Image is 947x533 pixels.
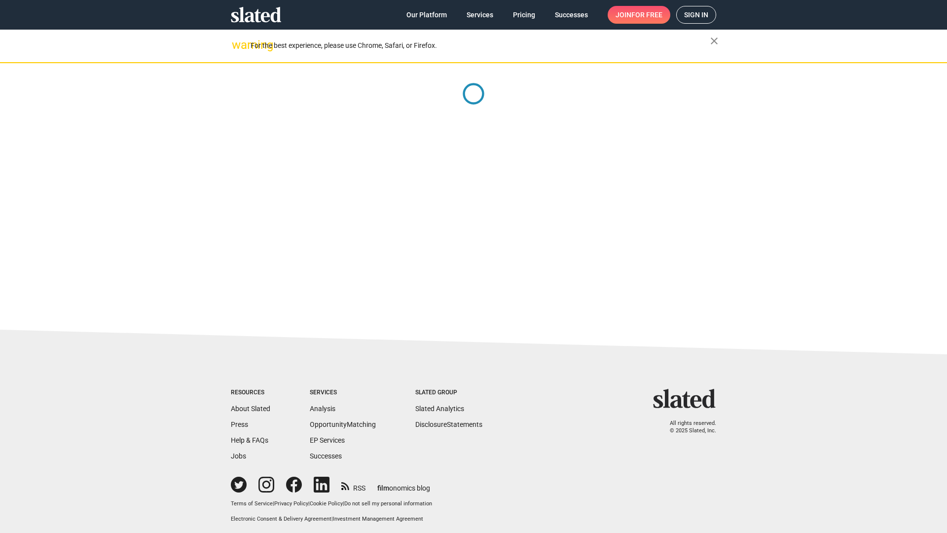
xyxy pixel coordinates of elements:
[513,6,535,24] span: Pricing
[659,420,716,434] p: All rights reserved. © 2025 Slated, Inc.
[406,6,447,24] span: Our Platform
[399,6,455,24] a: Our Platform
[274,500,308,507] a: Privacy Policy
[344,500,432,508] button: Do not sell my personal information
[231,436,268,444] a: Help & FAQs
[547,6,596,24] a: Successes
[231,389,270,397] div: Resources
[231,420,248,428] a: Press
[555,6,588,24] span: Successes
[505,6,543,24] a: Pricing
[308,500,310,507] span: |
[377,484,389,492] span: film
[310,405,335,413] a: Analysis
[616,6,662,24] span: Join
[415,405,464,413] a: Slated Analytics
[231,405,270,413] a: About Slated
[708,35,720,47] mat-icon: close
[377,476,430,493] a: filmonomics blog
[310,452,342,460] a: Successes
[251,39,710,52] div: For the best experience, please use Chrome, Safari, or Firefox.
[310,436,345,444] a: EP Services
[343,500,344,507] span: |
[310,389,376,397] div: Services
[676,6,716,24] a: Sign in
[310,420,376,428] a: OpportunityMatching
[231,516,331,522] a: Electronic Consent & Delivery Agreement
[331,516,333,522] span: |
[467,6,493,24] span: Services
[231,452,246,460] a: Jobs
[415,420,482,428] a: DisclosureStatements
[684,6,708,23] span: Sign in
[631,6,662,24] span: for free
[273,500,274,507] span: |
[341,478,365,493] a: RSS
[459,6,501,24] a: Services
[231,500,273,507] a: Terms of Service
[232,39,244,51] mat-icon: warning
[415,389,482,397] div: Slated Group
[333,516,423,522] a: Investment Management Agreement
[310,500,343,507] a: Cookie Policy
[608,6,670,24] a: Joinfor free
